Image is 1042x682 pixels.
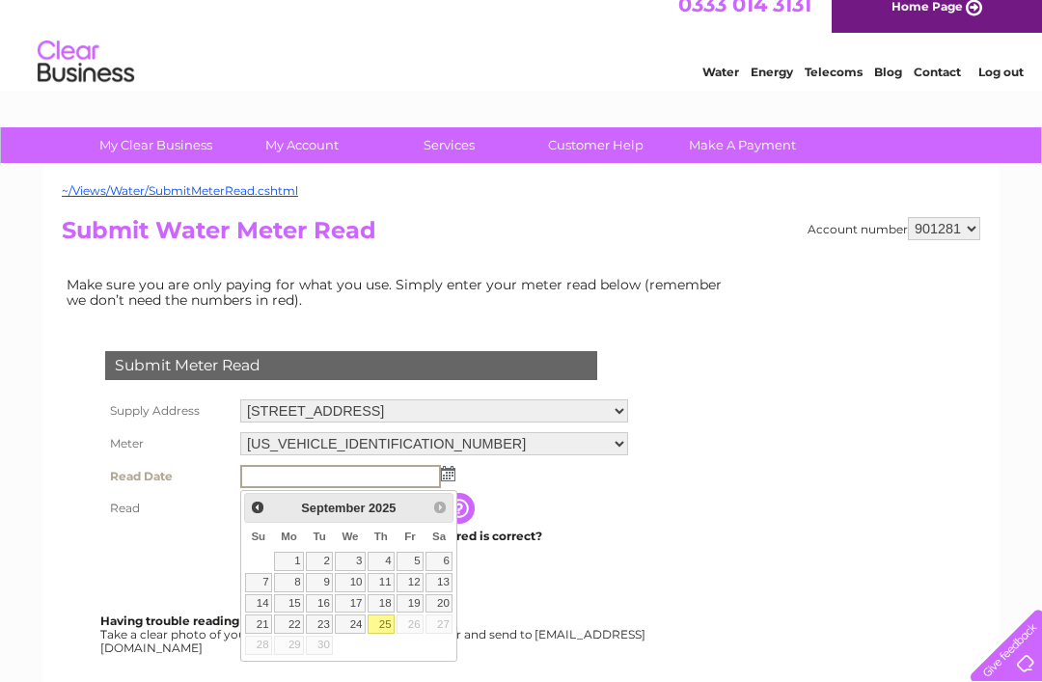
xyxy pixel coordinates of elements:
[444,493,479,524] input: Information
[100,460,235,493] th: Read Date
[978,82,1024,96] a: Log out
[370,127,529,163] a: Services
[805,82,863,96] a: Telecoms
[663,127,822,163] a: Make A Payment
[425,552,452,571] a: 6
[245,594,272,614] a: 14
[432,531,446,542] span: Saturday
[404,531,416,542] span: Friday
[914,82,961,96] a: Contact
[100,427,235,460] th: Meter
[301,501,365,515] span: September
[251,531,265,542] span: Sunday
[281,531,297,542] span: Monday
[62,272,737,313] td: Make sure you are only paying for what you use. Simply enter your meter read below (remember we d...
[100,493,235,524] th: Read
[874,82,902,96] a: Blog
[425,573,452,592] a: 13
[374,531,388,542] span: Thursday
[105,351,597,380] div: Submit Meter Read
[335,573,366,592] a: 10
[368,552,395,571] a: 4
[342,531,358,542] span: Wednesday
[62,183,298,198] a: ~/Views/Water/SubmitMeterRead.cshtml
[274,614,304,634] a: 22
[441,466,455,481] img: ...
[516,127,675,163] a: Customer Help
[274,594,304,614] a: 15
[678,10,811,34] a: 0333 014 3131
[808,217,980,240] div: Account number
[313,531,325,542] span: Tuesday
[368,573,395,592] a: 11
[67,11,978,94] div: Clear Business is a trading name of Verastar Limited (registered in [GEOGRAPHIC_DATA] No. 3667643...
[368,594,395,614] a: 18
[306,573,333,592] a: 9
[100,614,316,628] b: Having trouble reading your meter?
[245,573,272,592] a: 7
[335,594,366,614] a: 17
[245,614,272,634] a: 21
[369,501,396,515] span: 2025
[37,50,135,109] img: logo.png
[247,496,269,518] a: Prev
[62,217,980,254] h2: Submit Water Meter Read
[100,395,235,427] th: Supply Address
[250,500,265,515] span: Prev
[274,552,304,571] a: 1
[306,614,333,634] a: 23
[368,614,395,634] a: 25
[100,614,648,654] div: Take a clear photo of your readings, tell us which supply it's for and send to [EMAIL_ADDRESS][DO...
[397,573,424,592] a: 12
[335,614,366,634] a: 24
[751,82,793,96] a: Energy
[306,552,333,571] a: 2
[306,594,333,614] a: 16
[397,552,424,571] a: 5
[274,573,304,592] a: 8
[76,127,235,163] a: My Clear Business
[235,524,633,549] td: Are you sure the read you have entered is correct?
[425,594,452,614] a: 20
[223,127,382,163] a: My Account
[397,594,424,614] a: 19
[702,82,739,96] a: Water
[335,552,366,571] a: 3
